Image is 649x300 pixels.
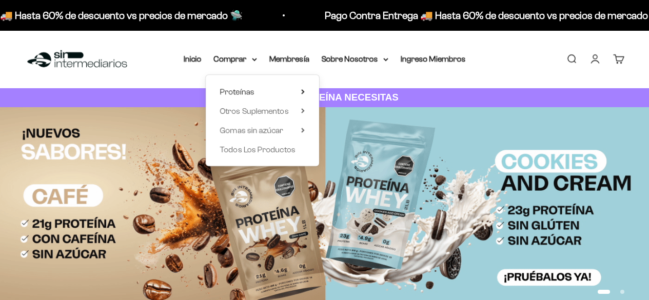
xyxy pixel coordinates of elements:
a: Membresía [269,54,309,63]
a: Ingreso Miembros [401,54,466,63]
span: Otros Suplementos [220,107,289,115]
summary: Proteínas [220,85,305,98]
summary: Gomas sin azúcar [220,124,305,137]
summary: Comprar [214,52,257,66]
a: Todos Los Productos [220,143,305,156]
span: Proteínas [220,87,254,96]
a: Inicio [184,54,202,63]
summary: Sobre Nosotros [322,52,388,66]
span: Gomas sin azúcar [220,126,284,134]
span: Todos Los Productos [220,145,296,154]
summary: Otros Suplementos [220,105,305,118]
